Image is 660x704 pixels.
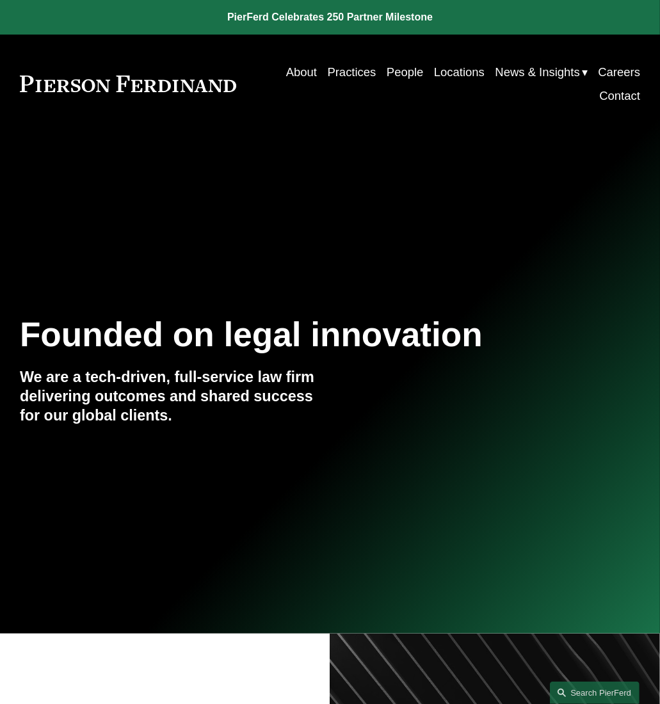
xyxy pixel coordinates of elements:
a: Search this site [550,682,640,704]
h4: We are a tech-driven, full-service law firm delivering outcomes and shared success for our global... [20,368,330,425]
a: About [286,60,317,84]
a: Practices [328,60,376,84]
a: Careers [598,60,640,84]
a: Contact [599,84,640,108]
span: News & Insights [495,61,579,83]
a: folder dropdown [495,60,587,84]
h1: Founded on legal innovation [20,316,537,355]
a: People [387,60,424,84]
a: Locations [434,60,485,84]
